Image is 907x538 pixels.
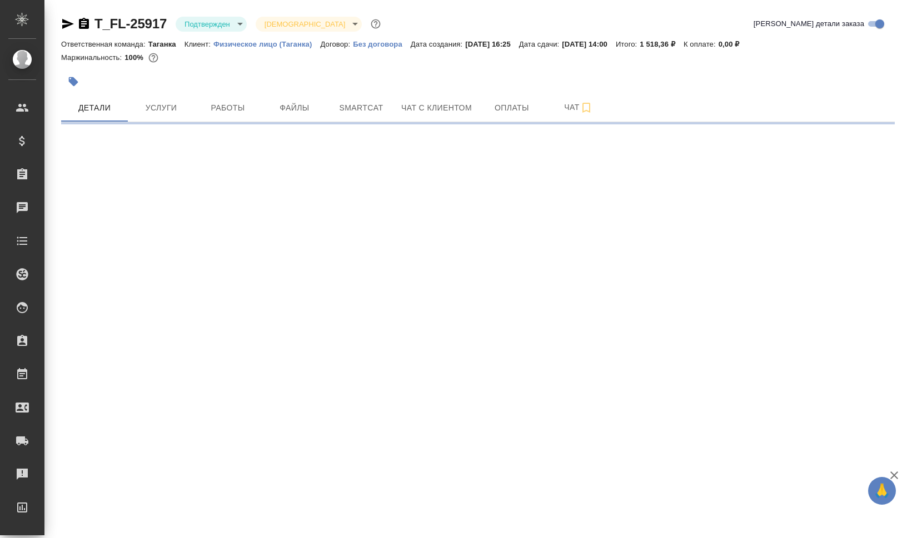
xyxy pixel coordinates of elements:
p: Физическое лицо (Таганка) [213,40,321,48]
button: Подтвержден [181,19,233,29]
p: Ответственная команда: [61,40,148,48]
button: Скопировать ссылку для ЯМессенджера [61,17,74,31]
span: Smartcat [335,101,388,115]
p: 0,00 ₽ [719,40,748,48]
p: [DATE] 14:00 [562,40,616,48]
p: К оплате: [684,40,719,48]
p: Дата создания: [411,40,465,48]
button: 🙏 [868,477,896,505]
div: Подтвержден [256,17,362,32]
a: Физическое лицо (Таганка) [213,39,321,48]
button: [DEMOGRAPHIC_DATA] [261,19,348,29]
button: Скопировать ссылку [77,17,91,31]
p: Итого: [616,40,640,48]
svg: Подписаться [580,101,593,114]
p: Без договора [353,40,411,48]
p: Маржинальность: [61,53,124,62]
p: 1 518,36 ₽ [640,40,684,48]
p: 100% [124,53,146,62]
p: Клиент: [185,40,213,48]
span: 🙏 [873,479,891,502]
a: T_FL-25917 [94,16,167,31]
div: Подтвержден [176,17,247,32]
a: Без договора [353,39,411,48]
button: 0.00 RUB; [146,51,161,65]
span: [PERSON_NAME] детали заказа [754,18,864,29]
span: Детали [68,101,121,115]
p: [DATE] 16:25 [465,40,519,48]
span: Оплаты [485,101,539,115]
span: Чат [552,100,605,114]
span: Чат с клиентом [401,101,472,115]
p: Дата сдачи: [519,40,562,48]
button: Добавить тэг [61,69,86,94]
span: Услуги [134,101,188,115]
p: Таганка [148,40,185,48]
span: Файлы [268,101,321,115]
button: Доп статусы указывают на важность/срочность заказа [368,17,383,31]
p: Договор: [320,40,353,48]
span: Работы [201,101,255,115]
